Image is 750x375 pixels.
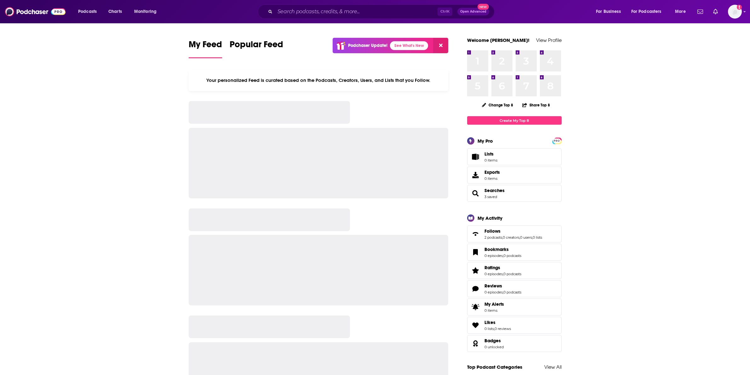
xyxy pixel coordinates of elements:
[484,228,501,234] span: Follows
[469,339,482,348] a: Badges
[484,283,521,289] a: Reviews
[484,272,503,276] a: 0 episodes
[469,303,482,311] span: My Alerts
[484,345,504,349] a: 0 unlocked
[484,283,502,289] span: Reviews
[484,228,542,234] a: Follows
[484,338,504,344] a: Badges
[519,235,520,240] span: ,
[469,230,482,238] a: Follows
[74,7,105,17] button: open menu
[503,272,503,276] span: ,
[467,225,562,242] span: Follows
[467,317,562,334] span: Likes
[737,5,742,10] svg: Add a profile image
[596,7,621,16] span: For Business
[520,235,532,240] a: 0 users
[78,7,97,16] span: Podcasts
[503,272,521,276] a: 0 podcasts
[467,167,562,184] a: Exports
[467,37,530,43] a: Welcome [PERSON_NAME]!
[484,176,500,181] span: 0 items
[631,7,661,16] span: For Podcasters
[230,39,283,54] span: Popular Feed
[484,247,509,252] span: Bookmarks
[484,151,497,157] span: Lists
[438,8,452,16] span: Ctrl K
[460,10,486,13] span: Open Advanced
[484,265,500,270] span: Ratings
[467,335,562,352] span: Badges
[484,151,494,157] span: Lists
[728,5,742,19] img: User Profile
[478,101,517,109] button: Change Top 8
[495,327,511,331] a: 0 reviews
[484,338,501,344] span: Badges
[469,284,482,293] a: Reviews
[189,39,222,54] span: My Feed
[134,7,157,16] span: Monitoring
[484,188,505,193] span: Searches
[484,265,521,270] a: Ratings
[264,4,501,19] div: Search podcasts, credits, & more...
[469,189,482,198] a: Searches
[711,6,720,17] a: Show notifications dropdown
[592,7,629,17] button: open menu
[484,320,511,325] a: Likes
[467,185,562,202] span: Searches
[484,253,503,258] a: 0 episodes
[467,116,562,125] a: Create My Top 8
[544,364,562,370] a: View All
[484,235,502,240] a: 2 podcasts
[457,8,489,15] button: Open AdvancedNew
[130,7,165,17] button: open menu
[478,4,489,10] span: New
[348,43,387,48] p: Podchaser Update!
[675,7,686,16] span: More
[533,235,542,240] a: 0 lists
[467,262,562,279] span: Ratings
[503,290,521,294] a: 0 podcasts
[275,7,438,17] input: Search podcasts, credits, & more...
[467,244,562,261] span: Bookmarks
[553,139,561,143] span: PRO
[503,253,503,258] span: ,
[484,308,504,313] span: 0 items
[536,37,562,43] a: View Profile
[484,320,495,325] span: Likes
[484,301,504,307] span: My Alerts
[627,7,671,17] button: open menu
[108,7,122,16] span: Charts
[5,6,66,18] img: Podchaser - Follow, Share and Rate Podcasts
[503,290,503,294] span: ,
[671,7,694,17] button: open menu
[728,5,742,19] button: Show profile menu
[469,321,482,330] a: Likes
[522,99,550,111] button: Share Top 8
[189,39,222,58] a: My Feed
[695,6,706,17] a: Show notifications dropdown
[104,7,126,17] a: Charts
[728,5,742,19] span: Logged in as nicole.koremenos
[189,70,449,91] div: Your personalized Feed is curated based on the Podcasts, Creators, Users, and Lists that you Follow.
[478,138,493,144] div: My Pro
[484,169,500,175] span: Exports
[469,248,482,257] a: Bookmarks
[484,247,521,252] a: Bookmarks
[469,171,482,179] span: Exports
[484,327,494,331] a: 0 lists
[484,290,503,294] a: 0 episodes
[467,364,522,370] a: Top Podcast Categories
[467,148,562,165] a: Lists
[469,152,482,161] span: Lists
[390,41,428,50] a: See What's New
[469,266,482,275] a: Ratings
[484,195,497,199] a: 3 saved
[467,280,562,297] span: Reviews
[230,39,283,58] a: Popular Feed
[478,215,502,221] div: My Activity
